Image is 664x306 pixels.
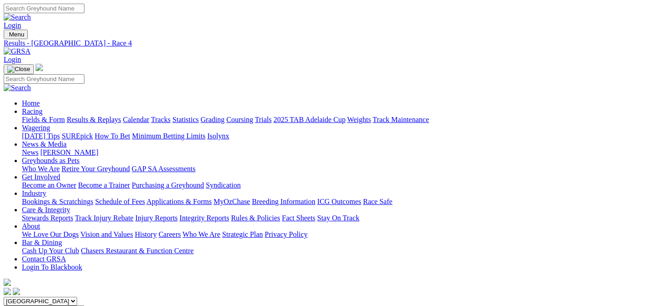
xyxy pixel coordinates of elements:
[22,181,654,189] div: Get Involved
[75,214,133,222] a: Track Injury Rebate
[201,116,225,123] a: Grading
[80,230,133,238] a: Vision and Values
[4,21,21,29] a: Login
[36,64,43,71] img: logo-grsa-white.png
[4,84,31,92] img: Search
[132,165,196,173] a: GAP SA Assessments
[4,30,28,39] button: Toggle navigation
[252,198,315,205] a: Breeding Information
[22,255,66,263] a: Contact GRSA
[4,56,21,63] a: Login
[22,206,70,214] a: Care & Integrity
[22,165,60,173] a: Who We Are
[22,230,78,238] a: We Love Our Dogs
[95,132,131,140] a: How To Bet
[4,47,31,56] img: GRSA
[347,116,371,123] a: Weights
[22,198,654,206] div: Industry
[22,214,73,222] a: Stewards Reports
[363,198,392,205] a: Race Safe
[22,230,654,239] div: About
[146,198,212,205] a: Applications & Forms
[4,74,84,84] input: Search
[151,116,171,123] a: Tracks
[317,214,359,222] a: Stay On Track
[22,222,40,230] a: About
[40,148,98,156] a: [PERSON_NAME]
[62,132,93,140] a: SUREpick
[22,189,46,197] a: Industry
[78,181,130,189] a: Become a Trainer
[22,239,62,246] a: Bar & Dining
[22,124,50,132] a: Wagering
[95,198,145,205] a: Schedule of Fees
[231,214,280,222] a: Rules & Policies
[226,116,253,123] a: Coursing
[179,214,229,222] a: Integrity Reports
[62,165,130,173] a: Retire Your Greyhound
[7,66,30,73] img: Close
[22,116,65,123] a: Fields & Form
[22,148,38,156] a: News
[317,198,361,205] a: ICG Outcomes
[13,288,20,295] img: twitter.svg
[4,13,31,21] img: Search
[22,107,42,115] a: Racing
[22,99,40,107] a: Home
[4,39,654,47] a: Results - [GEOGRAPHIC_DATA] - Race 4
[4,288,11,295] img: facebook.svg
[22,181,76,189] a: Become an Owner
[22,247,654,255] div: Bar & Dining
[282,214,315,222] a: Fact Sheets
[4,279,11,286] img: logo-grsa-white.png
[4,64,34,74] button: Toggle navigation
[273,116,345,123] a: 2025 TAB Adelaide Cup
[9,31,24,38] span: Menu
[22,148,654,157] div: News & Media
[123,116,149,123] a: Calendar
[183,230,220,238] a: Who We Are
[22,140,67,148] a: News & Media
[22,116,654,124] div: Racing
[265,230,308,238] a: Privacy Policy
[135,214,178,222] a: Injury Reports
[22,214,654,222] div: Care & Integrity
[22,132,654,140] div: Wagering
[67,116,121,123] a: Results & Replays
[173,116,199,123] a: Statistics
[22,198,93,205] a: Bookings & Scratchings
[214,198,250,205] a: MyOzChase
[22,173,60,181] a: Get Involved
[22,247,79,255] a: Cash Up Your Club
[206,181,241,189] a: Syndication
[81,247,193,255] a: Chasers Restaurant & Function Centre
[132,132,205,140] a: Minimum Betting Limits
[255,116,272,123] a: Trials
[373,116,429,123] a: Track Maintenance
[135,230,157,238] a: History
[22,157,79,164] a: Greyhounds as Pets
[132,181,204,189] a: Purchasing a Greyhound
[22,165,654,173] div: Greyhounds as Pets
[222,230,263,238] a: Strategic Plan
[4,4,84,13] input: Search
[207,132,229,140] a: Isolynx
[22,263,82,271] a: Login To Blackbook
[22,132,60,140] a: [DATE] Tips
[158,230,181,238] a: Careers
